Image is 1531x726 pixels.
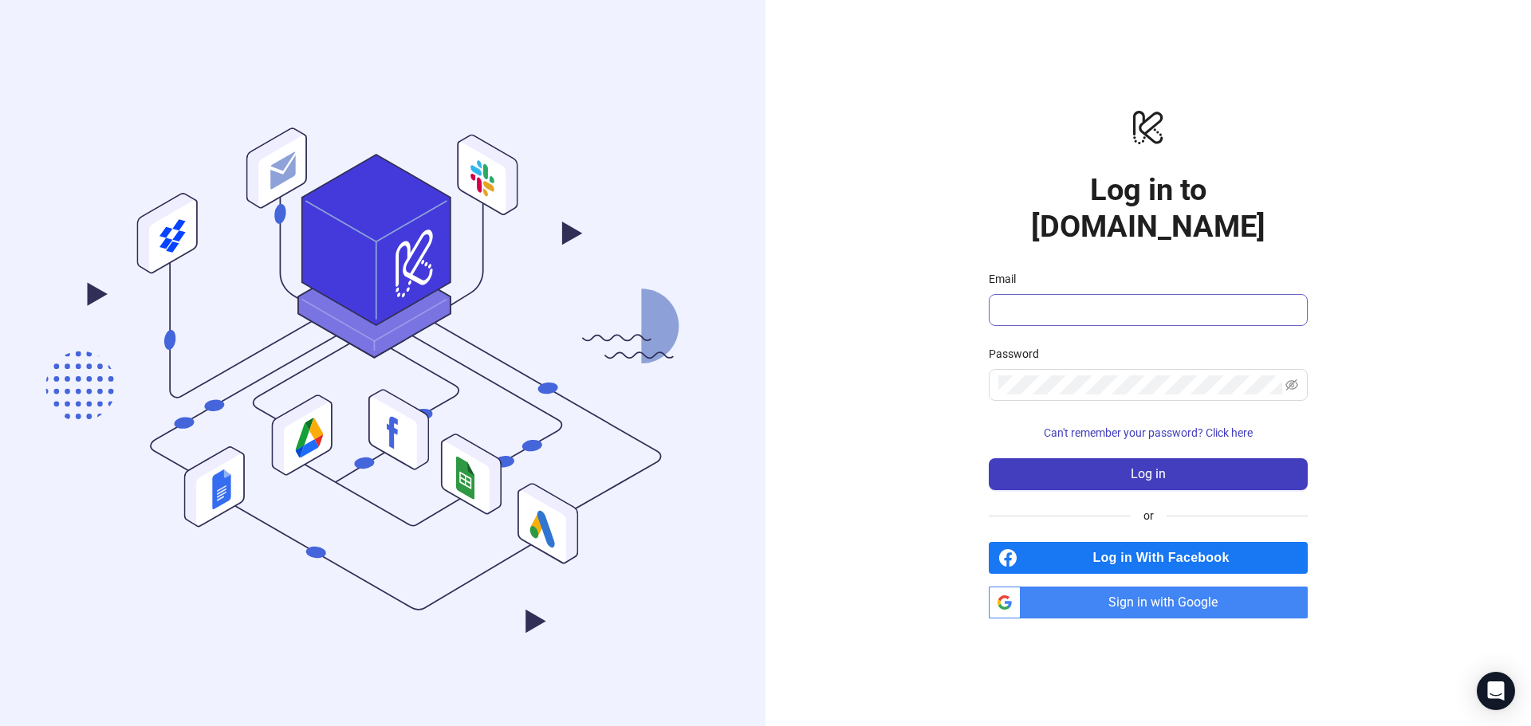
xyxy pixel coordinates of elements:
[1131,507,1167,524] span: or
[989,426,1308,439] a: Can't remember your password? Click here
[989,420,1308,445] button: Can't remember your password? Click here
[989,458,1308,490] button: Log in
[998,375,1282,394] input: Password
[989,542,1308,574] a: Log in With Facebook
[1285,379,1298,391] span: eye-invisible
[1044,426,1253,439] span: Can't remember your password? Click here
[989,345,1049,363] label: Password
[989,587,1308,618] a: Sign in with Google
[1027,587,1308,618] span: Sign in with Google
[998,300,1295,320] input: Email
[989,171,1308,245] h1: Log in to [DOMAIN_NAME]
[989,270,1026,288] label: Email
[1024,542,1308,574] span: Log in With Facebook
[1131,467,1166,481] span: Log in
[1477,672,1515,710] div: Open Intercom Messenger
